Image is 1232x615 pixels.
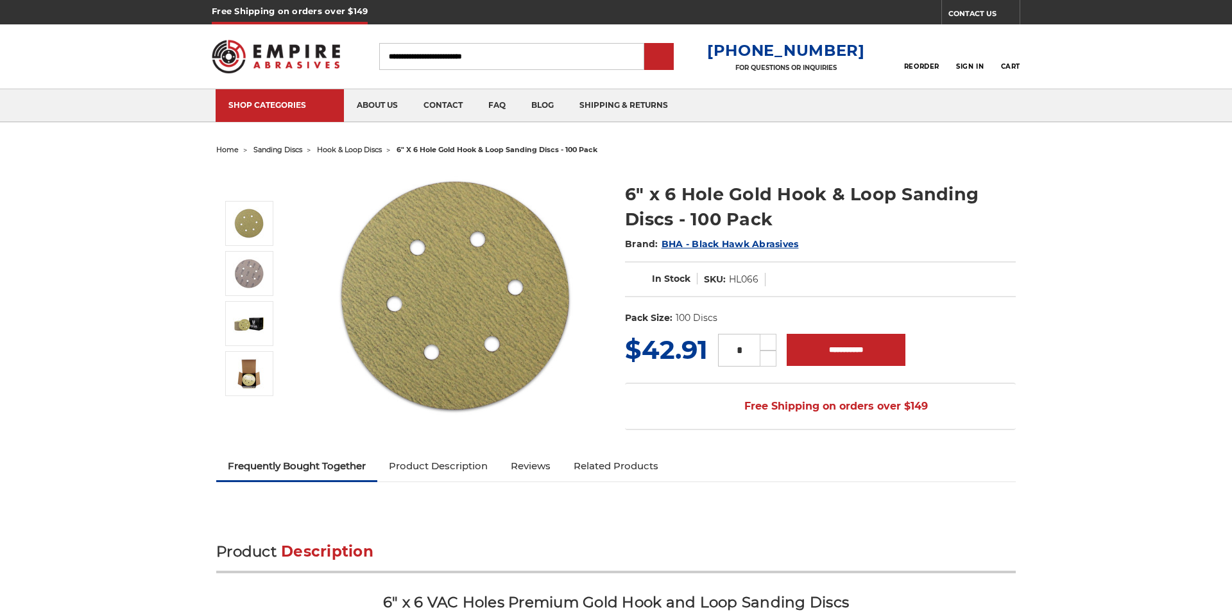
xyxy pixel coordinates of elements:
[233,207,265,239] img: 6 inch hook & loop disc 6 VAC Hole
[397,145,597,154] span: 6" x 6 hole gold hook & loop sanding discs - 100 pack
[281,542,373,560] span: Description
[714,394,928,419] span: Free Shipping on orders over $149
[235,173,266,201] button: Previous
[904,62,939,71] span: Reorder
[317,145,382,154] a: hook & loop discs
[625,311,672,325] dt: Pack Size:
[956,62,984,71] span: Sign In
[235,399,266,426] button: Next
[625,238,658,250] span: Brand:
[216,452,377,480] a: Frequently Bought Together
[411,89,475,122] a: contact
[233,307,265,340] img: 6 in x 6 hole sanding disc pack
[567,89,681,122] a: shipping & returns
[562,452,670,480] a: Related Products
[707,41,865,60] a: [PHONE_NUMBER]
[233,358,265,390] img: 6 inch 6 hole hook and loop sanding disc
[212,31,340,82] img: Empire Abrasives
[228,100,331,110] div: SHOP CATEGORIES
[216,145,239,154] a: home
[475,89,518,122] a: faq
[625,182,1016,232] h1: 6" x 6 Hole Gold Hook & Loop Sanding Discs - 100 Pack
[1001,62,1020,71] span: Cart
[216,542,277,560] span: Product
[344,89,411,122] a: about us
[707,64,865,72] p: FOR QUESTIONS OR INQUIRIES
[253,145,302,154] a: sanding discs
[499,452,562,480] a: Reviews
[518,89,567,122] a: blog
[383,593,849,611] strong: 6" x 6 VAC Holes Premium Gold Hook and Loop Sanding Discs
[904,42,939,70] a: Reorder
[1001,42,1020,71] a: Cart
[625,334,708,365] span: $42.91
[704,273,726,286] dt: SKU:
[377,452,499,480] a: Product Description
[233,257,265,290] img: velcro backed 6 hole sanding disc
[676,311,717,325] dd: 100 Discs
[729,273,758,286] dd: HL066
[652,273,690,284] span: In Stock
[948,6,1020,24] a: CONTACT US
[662,238,799,250] a: BHA - Black Hawk Abrasives
[327,168,583,425] img: 6 inch hook & loop disc 6 VAC Hole
[646,44,672,70] input: Submit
